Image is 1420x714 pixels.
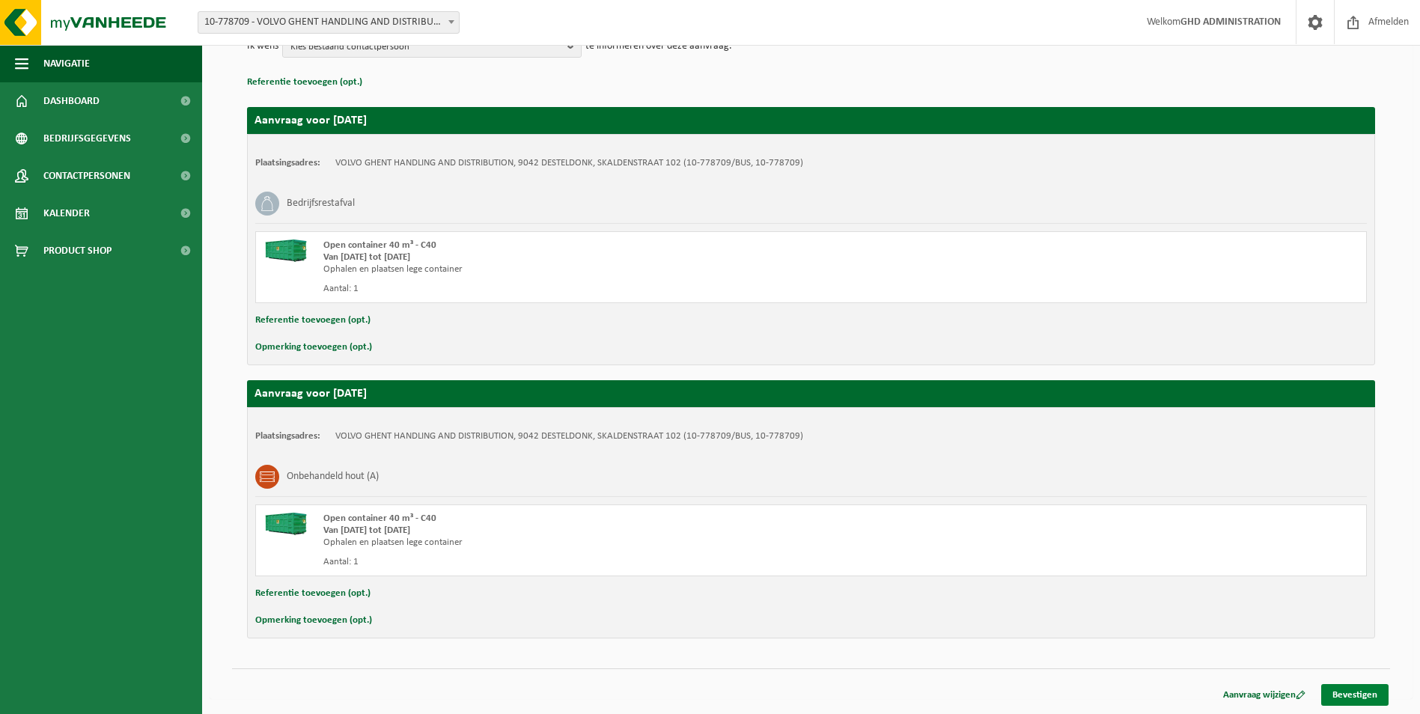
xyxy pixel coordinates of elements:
[1180,16,1281,28] strong: GHD ADMINISTRATION
[198,11,460,34] span: 10-778709 - VOLVO GHENT HANDLING AND DISTRIBUTION - DESTELDONK
[255,311,371,330] button: Referentie toevoegen (opt.)
[263,239,308,262] img: HK-XC-40-GN-00.png
[323,283,871,295] div: Aantal: 1
[247,35,278,58] p: Ik wens
[282,35,582,58] button: Kies bestaand contactpersoon
[43,120,131,157] span: Bedrijfsgegevens
[255,115,367,126] strong: Aanvraag voor [DATE]
[1212,684,1317,706] a: Aanvraag wijzigen
[255,388,367,400] strong: Aanvraag voor [DATE]
[255,431,320,441] strong: Plaatsingsadres:
[323,556,871,568] div: Aantal: 1
[335,430,803,442] td: VOLVO GHENT HANDLING AND DISTRIBUTION, 9042 DESTELDONK, SKALDENSTRAAT 102 (10-778709/BUS, 10-778709)
[335,157,803,169] td: VOLVO GHENT HANDLING AND DISTRIBUTION, 9042 DESTELDONK, SKALDENSTRAAT 102 (10-778709/BUS, 10-778709)
[323,263,871,275] div: Ophalen en plaatsen lege container
[43,157,130,195] span: Contactpersonen
[255,611,372,630] button: Opmerking toevoegen (opt.)
[263,513,308,535] img: HK-XC-40-GN-00.png
[247,73,362,92] button: Referentie toevoegen (opt.)
[255,338,372,357] button: Opmerking toevoegen (opt.)
[43,45,90,82] span: Navigatie
[323,525,410,535] strong: Van [DATE] tot [DATE]
[255,584,371,603] button: Referentie toevoegen (opt.)
[287,465,379,489] h3: Onbehandeld hout (A)
[43,195,90,232] span: Kalender
[255,158,320,168] strong: Plaatsingsadres:
[43,82,100,120] span: Dashboard
[585,35,732,58] p: te informeren over deze aanvraag.
[323,240,436,250] span: Open container 40 m³ - C40
[198,12,459,33] span: 10-778709 - VOLVO GHENT HANDLING AND DISTRIBUTION - DESTELDONK
[323,513,436,523] span: Open container 40 m³ - C40
[290,36,561,58] span: Kies bestaand contactpersoon
[323,252,410,262] strong: Van [DATE] tot [DATE]
[323,537,871,549] div: Ophalen en plaatsen lege container
[1321,684,1389,706] a: Bevestigen
[43,232,112,269] span: Product Shop
[287,192,355,216] h3: Bedrijfsrestafval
